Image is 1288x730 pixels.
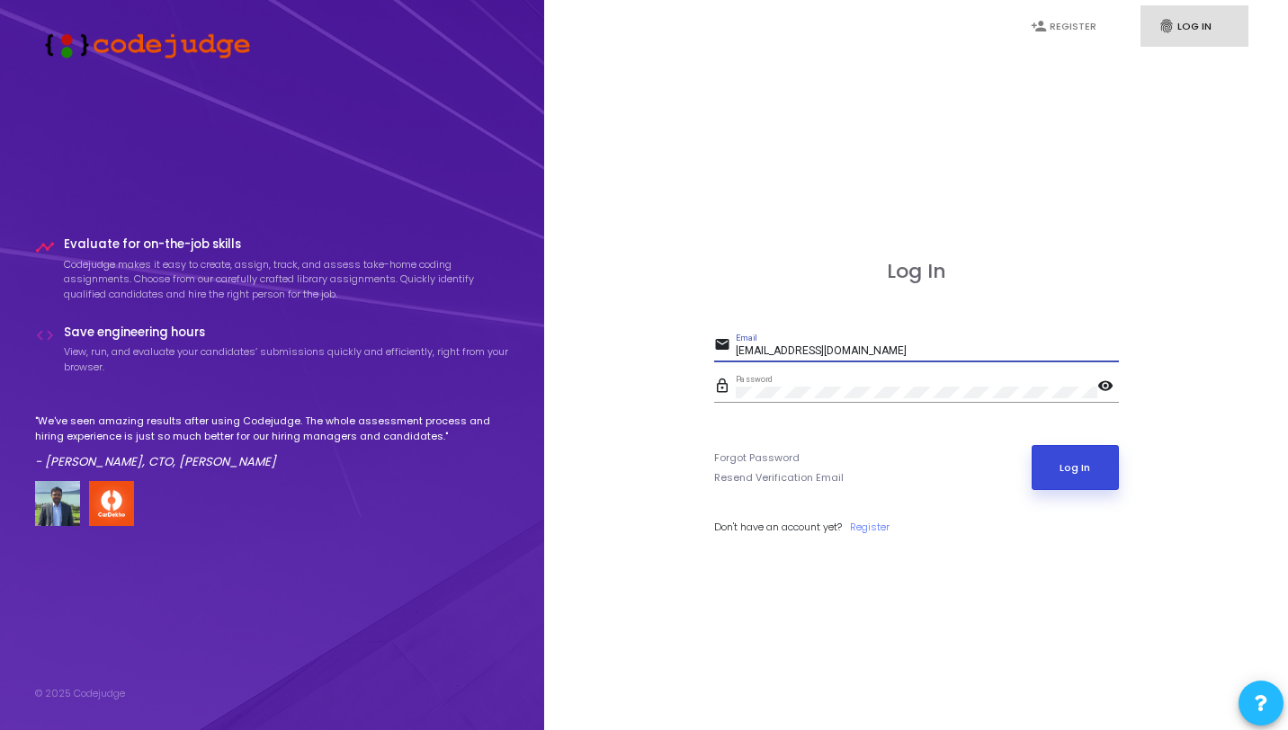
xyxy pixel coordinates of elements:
[714,450,800,466] a: Forgot Password
[35,453,276,470] em: - [PERSON_NAME], CTO, [PERSON_NAME]
[1013,5,1121,48] a: person_addRegister
[89,481,134,526] img: company-logo
[35,686,125,701] div: © 2025 Codejudge
[1097,377,1119,398] mat-icon: visibility
[714,520,842,534] span: Don't have an account yet?
[714,260,1119,283] h3: Log In
[714,335,736,357] mat-icon: email
[64,257,510,302] p: Codejudge makes it easy to create, assign, track, and assess take-home coding assignments. Choose...
[1031,18,1047,34] i: person_add
[35,237,55,257] i: timeline
[35,414,510,443] p: "We've seen amazing results after using Codejudge. The whole assessment process and hiring experi...
[736,345,1119,358] input: Email
[850,520,890,535] a: Register
[35,325,55,345] i: code
[714,377,736,398] mat-icon: lock_outline
[64,344,510,374] p: View, run, and evaluate your candidates’ submissions quickly and efficiently, right from your bro...
[64,237,510,252] h4: Evaluate for on-the-job skills
[64,325,510,340] h4: Save engineering hours
[1158,18,1175,34] i: fingerprint
[1032,445,1119,490] button: Log In
[714,470,844,485] a: Resend Verification Email
[35,481,80,526] img: user image
[1140,5,1248,48] a: fingerprintLog In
